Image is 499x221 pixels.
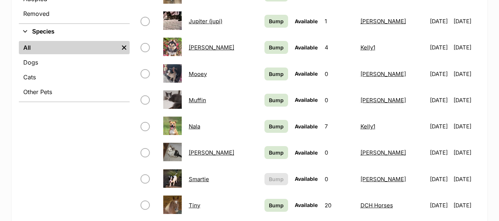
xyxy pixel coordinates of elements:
[189,18,222,25] a: Jupiter (jupi)
[189,123,200,130] a: Nala
[269,149,284,156] span: Bump
[360,70,406,77] a: [PERSON_NAME]
[264,120,288,133] a: Bump
[189,149,234,156] a: [PERSON_NAME]
[454,61,479,87] td: [DATE]
[454,193,479,218] td: [DATE]
[264,173,288,185] button: Bump
[427,35,453,60] td: [DATE]
[454,140,479,165] td: [DATE]
[189,44,234,51] a: [PERSON_NAME]
[269,201,284,209] span: Bump
[295,70,318,77] span: Available
[295,97,318,103] span: Available
[269,17,284,25] span: Bump
[295,123,318,130] span: Available
[427,166,453,192] td: [DATE]
[427,140,453,165] td: [DATE]
[163,196,182,214] img: Tiny
[427,87,453,113] td: [DATE]
[295,18,318,24] span: Available
[360,149,406,156] a: [PERSON_NAME]
[454,87,479,113] td: [DATE]
[322,166,357,192] td: 0
[19,41,119,54] a: All
[264,199,288,212] a: Bump
[163,143,182,161] img: Scully
[19,7,130,20] a: Removed
[264,68,288,80] a: Bump
[269,44,284,51] span: Bump
[322,61,357,87] td: 0
[295,176,318,182] span: Available
[322,114,357,139] td: 7
[19,70,130,84] a: Cats
[360,18,406,25] a: [PERSON_NAME]
[119,41,130,54] a: Remove filter
[269,70,284,78] span: Bump
[264,41,288,54] a: Bump
[360,176,406,183] a: [PERSON_NAME]
[454,8,479,34] td: [DATE]
[163,117,182,135] img: Nala
[264,15,288,28] a: Bump
[322,140,357,165] td: 0
[19,85,130,99] a: Other Pets
[19,27,130,37] button: Species
[360,44,375,51] a: Kelly1
[322,35,357,60] td: 4
[295,202,318,208] span: Available
[19,56,130,69] a: Dogs
[19,39,130,101] div: Species
[454,114,479,139] td: [DATE]
[427,8,453,34] td: [DATE]
[322,87,357,113] td: 0
[427,61,453,87] td: [DATE]
[454,35,479,60] td: [DATE]
[189,176,209,183] a: Smartie
[295,149,318,156] span: Available
[295,44,318,51] span: Available
[269,96,284,104] span: Bump
[454,166,479,192] td: [DATE]
[189,202,200,209] a: Tiny
[360,123,375,130] a: Kelly1
[360,97,406,104] a: [PERSON_NAME]
[269,175,284,183] span: Bump
[269,122,284,130] span: Bump
[189,97,206,104] a: Muffin
[427,193,453,218] td: [DATE]
[264,146,288,159] a: Bump
[264,94,288,107] a: Bump
[360,202,393,209] a: DCH Horses
[427,114,453,139] td: [DATE]
[322,8,357,34] td: 1
[189,70,207,77] a: Mooey
[322,193,357,218] td: 20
